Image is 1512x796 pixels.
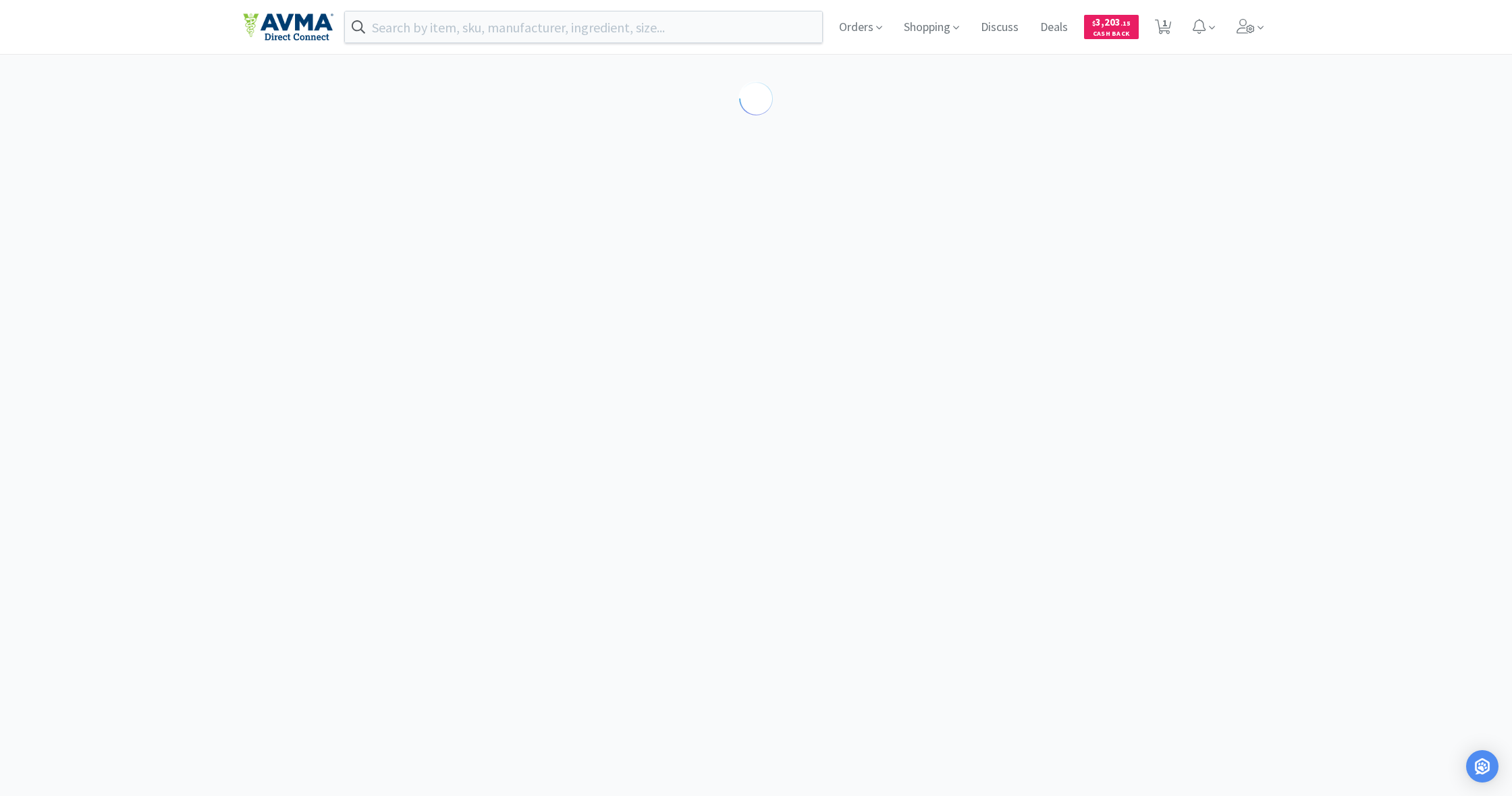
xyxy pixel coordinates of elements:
[1092,19,1096,28] span: $
[1120,19,1131,28] span: . 15
[1035,22,1073,34] a: Deals
[1150,23,1177,35] a: 1
[975,22,1024,34] a: Discuss
[1084,9,1139,45] a: $3,203.15Cash Back
[345,11,822,42] input: Search by item, sku, manufacturer, ingredient, size...
[1092,16,1131,28] span: 3,203
[1092,30,1131,39] span: Cash Back
[243,13,333,41] img: e4e33dab9f054f5782a47901c742baa9_102.png
[1466,750,1498,783] div: Open Intercom Messenger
